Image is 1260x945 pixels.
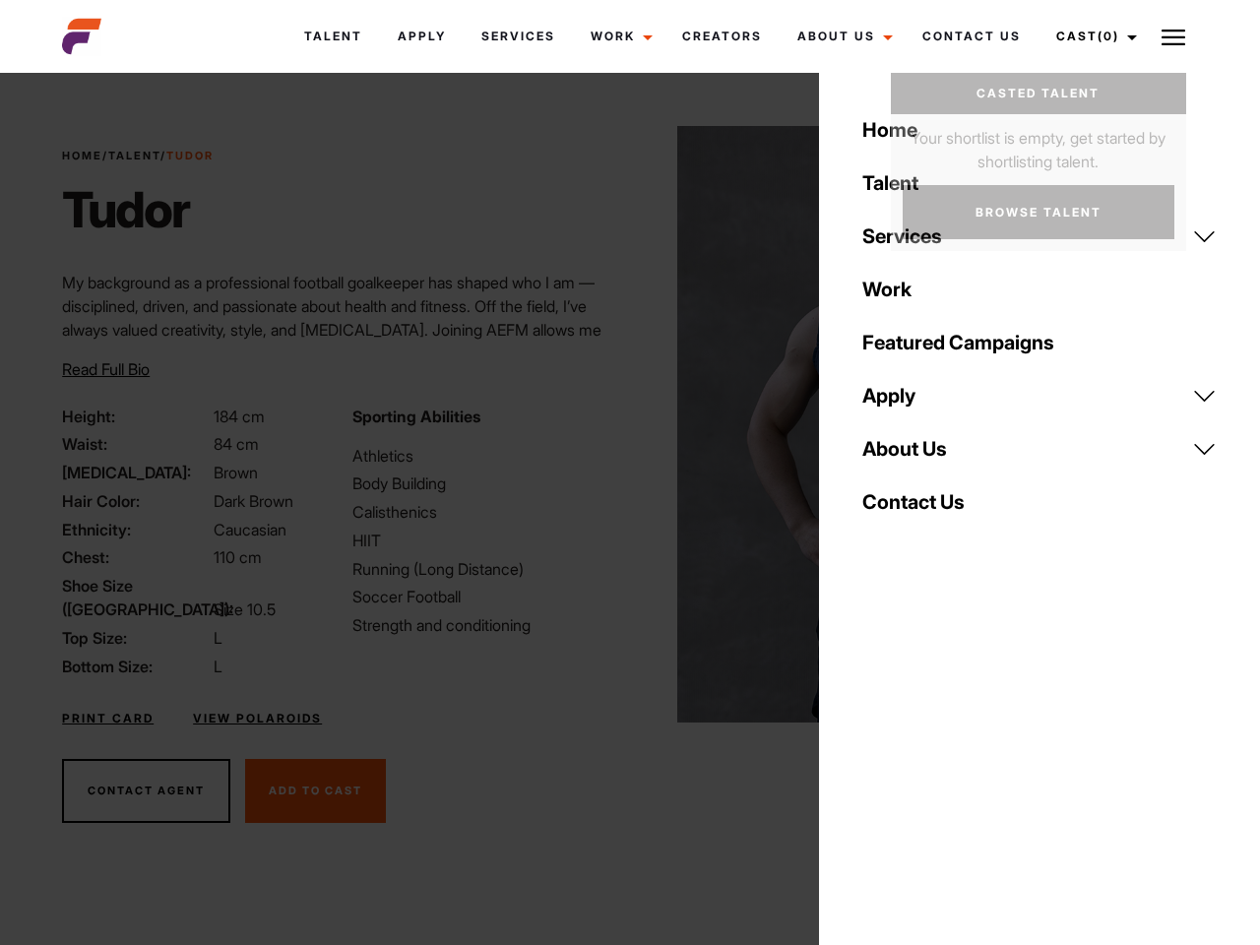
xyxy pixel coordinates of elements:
[214,628,222,648] span: L
[850,210,1228,263] a: Services
[891,114,1186,173] p: Your shortlist is empty, get started by shortlisting talent.
[62,357,150,381] button: Read Full Bio
[108,149,160,162] a: Talent
[903,185,1174,239] a: Browse Talent
[62,17,101,56] img: cropped-aefm-brand-fav-22-square.png
[269,784,362,797] span: Add To Cast
[664,10,780,63] a: Creators
[891,73,1186,114] a: Casted Talent
[850,475,1228,529] a: Contact Us
[62,359,150,379] span: Read Full Bio
[214,434,259,454] span: 84 cm
[245,759,386,824] button: Add To Cast
[62,405,210,428] span: Height:
[62,461,210,484] span: [MEDICAL_DATA]:
[352,557,618,581] li: Running (Long Distance)
[62,148,214,164] span: / /
[850,422,1228,475] a: About Us
[850,157,1228,210] a: Talent
[62,180,214,239] h1: Tudor
[286,10,380,63] a: Talent
[905,10,1039,63] a: Contact Us
[62,149,102,162] a: Home
[166,149,214,162] strong: Tudor
[850,369,1228,422] a: Apply
[352,613,618,637] li: Strength and conditioning
[780,10,905,63] a: About Us
[380,10,464,63] a: Apply
[62,518,210,541] span: Ethnicity:
[62,574,210,621] span: Shoe Size ([GEOGRAPHIC_DATA]):
[62,626,210,650] span: Top Size:
[352,472,618,495] li: Body Building
[214,520,286,539] span: Caucasian
[352,529,618,552] li: HIIT
[573,10,664,63] a: Work
[62,655,210,678] span: Bottom Size:
[62,710,154,727] a: Print Card
[62,432,210,456] span: Waist:
[214,463,258,482] span: Brown
[62,759,230,824] button: Contact Agent
[214,491,293,511] span: Dark Brown
[352,407,480,426] strong: Sporting Abilities
[352,585,618,608] li: Soccer Football
[214,657,222,676] span: L
[62,489,210,513] span: Hair Color:
[214,407,265,426] span: 184 cm
[1039,10,1149,63] a: Cast(0)
[850,263,1228,316] a: Work
[62,271,618,389] p: My background as a professional football goalkeeper has shaped who I am — disciplined, driven, an...
[850,316,1228,369] a: Featured Campaigns
[214,547,262,567] span: 110 cm
[464,10,573,63] a: Services
[1162,26,1185,49] img: Burger icon
[352,444,618,468] li: Athletics
[193,710,322,727] a: View Polaroids
[62,545,210,569] span: Chest:
[214,599,276,619] span: Size 10.5
[352,500,618,524] li: Calisthenics
[1098,29,1119,43] span: (0)
[850,103,1228,157] a: Home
